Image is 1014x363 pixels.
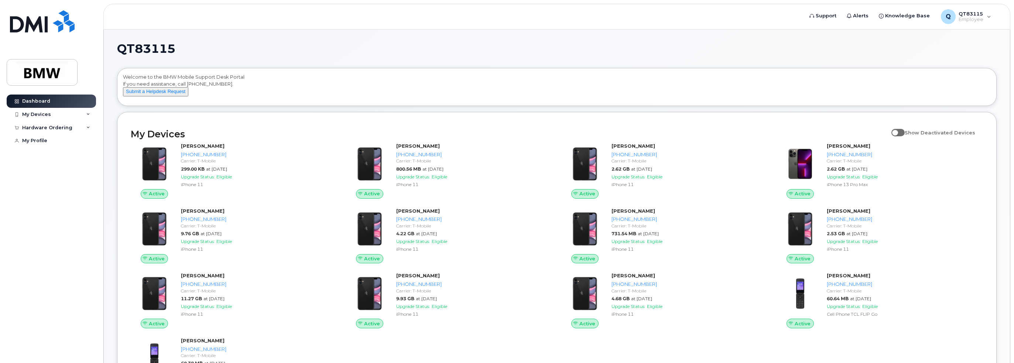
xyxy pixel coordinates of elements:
span: Active [364,255,380,262]
div: Carrier: T-Mobile [827,288,980,294]
div: iPhone 11 [396,311,549,317]
div: iPhone 13 Pro Max [827,181,980,188]
span: at [DATE] [631,296,652,301]
div: Carrier: T-Mobile [396,158,549,164]
span: Upgrade Status: [827,174,861,179]
span: 731.54 MB [612,231,636,236]
div: [PHONE_NUMBER] [181,281,334,288]
span: at [DATE] [846,231,867,236]
img: TCL-FLIP-Go-Midnight-Blue-frontimage.png [782,276,818,311]
span: Eligible [647,174,662,179]
span: Active [795,190,811,197]
span: 2.53 GB [827,231,845,236]
span: at [DATE] [206,166,227,172]
span: Active [149,190,165,197]
div: [PHONE_NUMBER] [827,151,980,158]
img: image20231002-3703462-oworib.jpeg [782,146,818,182]
img: iPhone_11.jpg [352,146,387,182]
div: iPhone 11 [396,181,549,188]
span: Upgrade Status: [827,304,861,309]
img: iPhone_11.jpg [352,211,387,247]
span: 60.64 MB [827,296,849,301]
span: Active [579,320,595,327]
div: Carrier: T-Mobile [396,223,549,229]
span: Active [579,255,595,262]
strong: [PERSON_NAME] [396,143,440,149]
span: Upgrade Status: [396,239,430,244]
span: Active [795,320,811,327]
div: iPhone 11 [612,311,765,317]
span: Upgrade Status: [181,174,215,179]
strong: [PERSON_NAME] [181,338,225,343]
a: Active[PERSON_NAME][PHONE_NUMBER]Carrier: T-Mobile800.56 MBat [DATE]Upgrade Status:EligibleiPhone 11 [346,143,552,199]
strong: [PERSON_NAME] [827,143,870,149]
div: Carrier: T-Mobile [612,158,765,164]
span: Active [795,255,811,262]
span: at [DATE] [416,231,437,236]
span: 9.76 GB [181,231,199,236]
img: iPhone_11.jpg [567,276,603,311]
span: 2.62 GB [827,166,845,172]
span: 800.56 MB [396,166,421,172]
div: Carrier: T-Mobile [612,288,765,294]
div: [PHONE_NUMBER] [396,216,549,223]
span: at [DATE] [850,296,871,301]
div: Carrier: T-Mobile [396,288,549,294]
span: 299.00 KB [181,166,205,172]
span: at [DATE] [631,166,652,172]
img: iPhone_11.jpg [782,211,818,247]
a: Active[PERSON_NAME][PHONE_NUMBER]Carrier: T-Mobile60.64 MBat [DATE]Upgrade Status:EligibleCell Ph... [777,272,983,328]
div: [PHONE_NUMBER] [827,216,980,223]
span: Eligible [432,304,447,309]
span: Eligible [216,304,232,309]
span: 4.68 GB [612,296,630,301]
span: at [DATE] [422,166,443,172]
input: Show Deactivated Devices [891,126,897,131]
span: Active [364,190,380,197]
div: [PHONE_NUMBER] [181,346,334,353]
span: at [DATE] [638,231,659,236]
div: iPhone 11 [181,246,334,252]
div: iPhone 11 [181,311,334,317]
span: at [DATE] [203,296,225,301]
a: Submit a Helpdesk Request [123,88,188,94]
span: 9.93 GB [396,296,414,301]
span: at [DATE] [846,166,867,172]
span: Active [364,320,380,327]
span: Eligible [647,239,662,244]
div: Carrier: T-Mobile [827,158,980,164]
span: Upgrade Status: [612,304,645,309]
div: iPhone 11 [612,181,765,188]
span: Upgrade Status: [612,239,645,244]
strong: [PERSON_NAME] [612,273,655,278]
span: Eligible [862,304,878,309]
div: [PHONE_NUMBER] [612,151,765,158]
span: Eligible [216,174,232,179]
strong: [PERSON_NAME] [612,208,655,214]
span: Show Deactivated Devices [905,130,975,136]
span: Eligible [432,174,447,179]
span: 2.62 GB [612,166,630,172]
div: [PHONE_NUMBER] [181,151,334,158]
strong: [PERSON_NAME] [827,273,870,278]
a: Active[PERSON_NAME][PHONE_NUMBER]Carrier: T-Mobile9.93 GBat [DATE]Upgrade Status:EligibleiPhone 11 [346,272,552,328]
img: iPhone_11.jpg [137,211,172,247]
span: Active [149,255,165,262]
span: QT83115 [117,43,175,54]
div: iPhone 11 [181,181,334,188]
span: Upgrade Status: [396,174,430,179]
div: [PHONE_NUMBER] [827,281,980,288]
div: Carrier: T-Mobile [181,288,334,294]
img: iPhone_11.jpg [567,146,603,182]
div: Cell Phone TCL FLIP Go [827,311,980,317]
span: Eligible [862,174,878,179]
div: iPhone 11 [396,246,549,252]
strong: [PERSON_NAME] [181,208,225,214]
span: Upgrade Status: [396,304,430,309]
div: iPhone 11 [827,246,980,252]
a: Active[PERSON_NAME][PHONE_NUMBER]Carrier: T-Mobile731.54 MBat [DATE]Upgrade Status:EligibleiPhone 11 [561,208,768,264]
span: 11.27 GB [181,296,202,301]
span: Active [149,320,165,327]
a: Active[PERSON_NAME][PHONE_NUMBER]Carrier: T-Mobile299.00 KBat [DATE]Upgrade Status:EligibleiPhone 11 [131,143,337,199]
strong: [PERSON_NAME] [827,208,870,214]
